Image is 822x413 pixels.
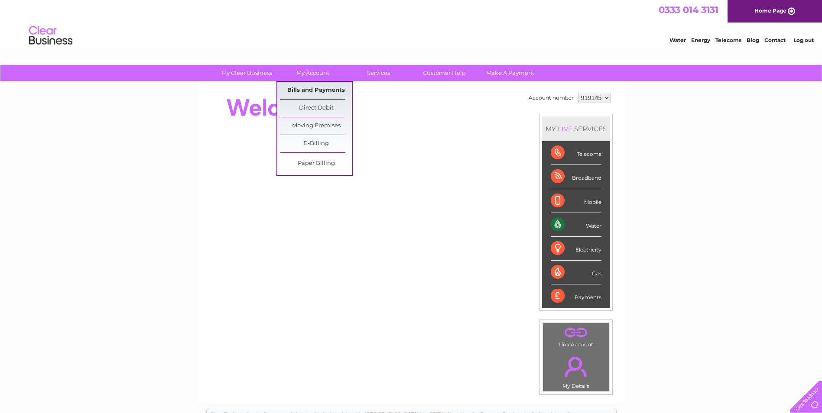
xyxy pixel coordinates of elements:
[545,352,607,382] a: .
[409,65,480,81] a: Customer Help
[551,165,601,189] div: Broadband
[793,37,814,43] a: Log out
[280,117,352,135] a: Moving Premises
[659,4,718,15] a: 0333 014 3131
[280,155,352,172] a: Paper Billing
[526,90,576,105] td: Account number
[207,5,616,42] div: Clear Business is a trading name of Verastar Limited (registered in [GEOGRAPHIC_DATA] No. 3667643...
[280,135,352,152] a: E-Billing
[29,23,73,49] img: logo.png
[543,323,610,350] td: Link Account
[556,125,574,133] div: LIVE
[747,37,759,43] a: Blog
[691,37,710,43] a: Energy
[551,141,601,165] div: Telecoms
[474,65,546,81] a: Make A Payment
[551,237,601,261] div: Electricity
[343,65,414,81] a: Services
[551,284,601,308] div: Payments
[551,261,601,284] div: Gas
[669,37,686,43] a: Water
[542,116,610,141] div: MY SERVICES
[551,189,601,213] div: Mobile
[551,213,601,237] div: Water
[280,100,352,117] a: Direct Debit
[715,37,741,43] a: Telecoms
[543,349,610,392] td: My Details
[764,37,786,43] a: Contact
[211,65,283,81] a: My Clear Business
[277,65,348,81] a: My Account
[545,325,607,340] a: .
[280,82,352,99] a: Bills and Payments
